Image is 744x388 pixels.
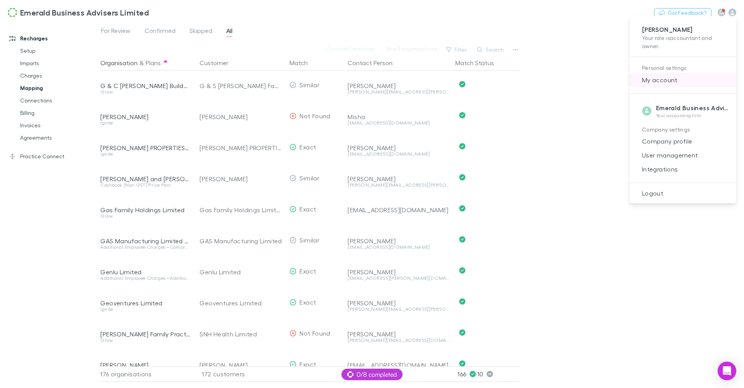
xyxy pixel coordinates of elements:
span: My account [636,75,730,85]
div: Open Intercom Messenger [718,362,736,380]
span: Integrations [636,165,730,174]
p: Your role is accountant and owner . [642,34,724,50]
p: Company settings [642,125,724,135]
p: Personal settings [642,63,724,73]
span: Logout [636,189,730,198]
p: [PERSON_NAME] [642,26,724,34]
p: Your accounting firm [656,113,730,119]
span: Company profile [636,137,730,146]
span: User management [636,151,730,160]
